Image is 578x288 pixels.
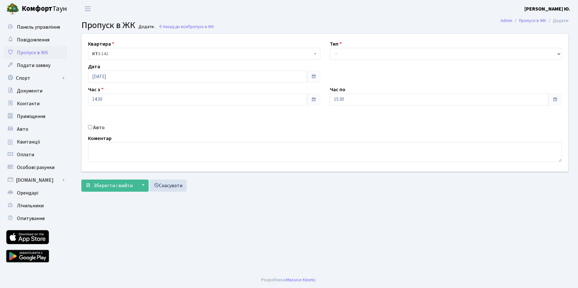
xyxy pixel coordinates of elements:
[3,85,67,97] a: Документи
[150,180,187,192] a: Скасувати
[93,182,133,189] span: Зберегти і вийти
[17,49,48,56] span: Пропуск в ЖК
[17,138,40,145] span: Квитанції
[22,4,67,14] span: Таун
[22,4,52,14] b: Комфорт
[330,40,342,48] label: Тип
[159,24,214,30] a: Назад до всіхПропуск в ЖК
[3,212,67,225] a: Опитування
[3,123,67,136] a: Авто
[17,151,34,158] span: Оплати
[3,187,67,199] a: Орендарі
[519,17,546,24] a: Пропуск в ЖК
[3,59,67,72] a: Подати заявку
[3,97,67,110] a: Контакти
[6,3,19,15] img: logo.png
[3,110,67,123] a: Приміщення
[491,14,578,27] nav: breadcrumb
[3,148,67,161] a: Оплати
[3,21,67,33] a: Панель управління
[81,180,137,192] button: Зберегти і вийти
[17,202,44,209] span: Лічильники
[88,63,100,70] label: Дата
[188,24,214,30] span: Пропуск в ЖК
[3,72,67,85] a: Спорт
[17,113,45,120] span: Приміщення
[88,135,112,142] label: Коментар
[330,86,345,93] label: Час по
[137,24,156,30] small: Додати .
[17,100,40,107] span: Контакти
[3,161,67,174] a: Особові рахунки
[524,5,570,12] b: [PERSON_NAME] Ю.
[17,24,60,31] span: Панель управління
[92,51,98,57] b: КТ
[546,17,568,24] li: Додати
[3,46,67,59] a: Пропуск в ЖК
[17,36,49,43] span: Повідомлення
[88,40,114,48] label: Квартира
[93,124,105,131] label: Авто
[17,87,42,94] span: Документи
[524,5,570,13] a: [PERSON_NAME] Ю.
[17,189,38,196] span: Орендарі
[17,215,45,222] span: Опитування
[286,277,316,283] a: Massive Kinetic
[3,199,67,212] a: Лічильники
[17,62,50,69] span: Подати заявку
[261,277,317,284] div: Розроблено .
[81,19,135,32] span: Пропуск в ЖК
[3,33,67,46] a: Повідомлення
[500,17,512,24] a: Admin
[88,86,103,93] label: Час з
[17,126,28,133] span: Авто
[3,136,67,148] a: Квитанції
[92,51,312,57] span: <b>КТ</b>&nbsp;&nbsp;&nbsp;&nbsp;3-142
[17,164,55,171] span: Особові рахунки
[88,48,320,60] span: <b>КТ</b>&nbsp;&nbsp;&nbsp;&nbsp;3-142
[3,174,67,187] a: [DOMAIN_NAME]
[80,4,96,14] button: Переключити навігацію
